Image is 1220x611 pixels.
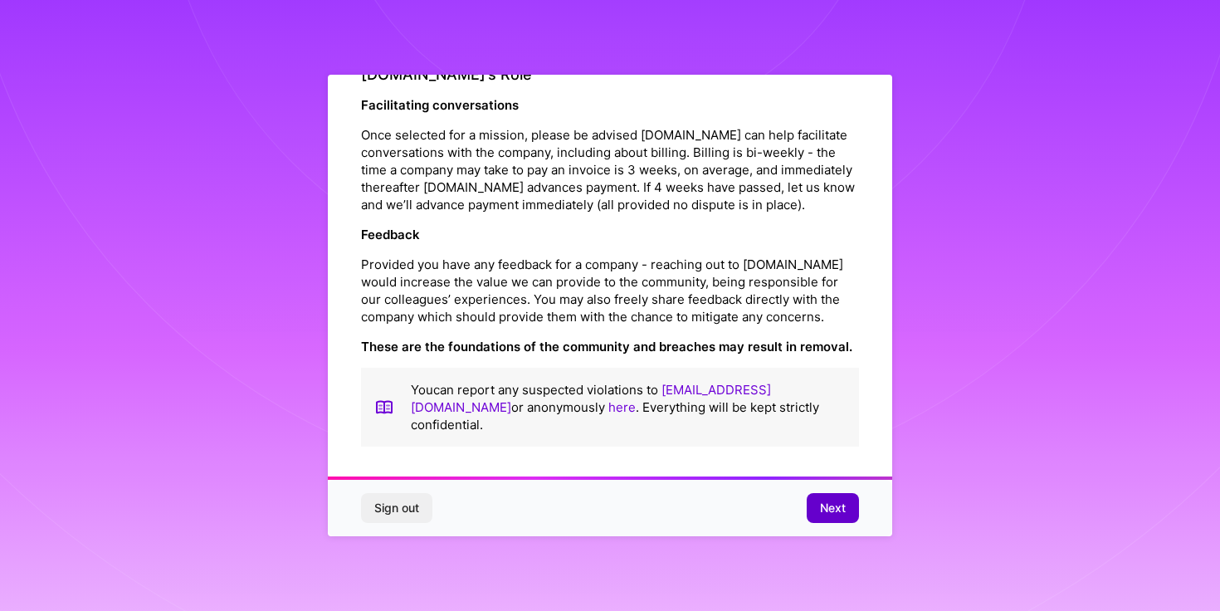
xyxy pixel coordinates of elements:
[807,493,859,523] button: Next
[361,493,432,523] button: Sign out
[411,381,846,433] p: You can report any suspected violations to or anonymously . Everything will be kept strictly conf...
[361,66,859,84] h4: [DOMAIN_NAME]’s Role
[361,97,519,113] strong: Facilitating conversations
[820,500,846,516] span: Next
[361,339,852,354] strong: These are the foundations of the community and breaches may result in removal.
[608,399,636,415] a: here
[361,227,420,242] strong: Feedback
[411,382,771,415] a: [EMAIL_ADDRESS][DOMAIN_NAME]
[361,126,859,213] p: Once selected for a mission, please be advised [DOMAIN_NAME] can help facilitate conversations wi...
[361,256,859,325] p: Provided you have any feedback for a company - reaching out to [DOMAIN_NAME] would increase the v...
[374,381,394,433] img: book icon
[374,500,419,516] span: Sign out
